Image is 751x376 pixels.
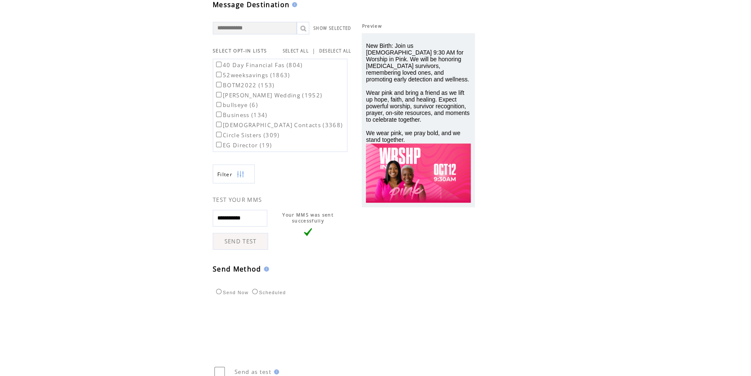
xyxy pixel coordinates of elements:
a: SELECT ALL [283,48,309,54]
label: bullseye (6) [214,101,258,109]
img: help.gif [289,2,297,7]
label: 52weeksavings (1863) [214,71,290,79]
input: Circle Sisters (309) [216,132,222,137]
input: bullseye (6) [216,102,222,107]
input: Send Now [216,289,222,294]
a: DESELECT ALL [319,48,351,54]
label: Business (134) [214,111,268,119]
label: [DEMOGRAPHIC_DATA] Contacts (3368) [214,121,343,129]
input: BOTM2022 (153) [216,82,222,87]
img: filters.png [237,165,244,184]
input: EG Director (19) [216,142,222,147]
span: SELECT OPT-IN LISTS [213,48,267,54]
input: [DEMOGRAPHIC_DATA] Contacts (3368) [216,122,222,127]
label: EGC Commitment Card (163) [214,151,310,159]
a: SHOW SELECTED [313,26,351,31]
span: TEST YOUR MMS [213,196,262,204]
span: Send as test [235,368,271,376]
label: EG Director (19) [214,141,272,149]
img: help.gif [271,369,279,374]
input: Scheduled [252,289,258,294]
label: Scheduled [250,290,286,295]
input: Business (134) [216,112,222,117]
label: Circle Sisters (309) [214,131,280,139]
img: vLarge.png [304,228,312,236]
img: help.gif [261,266,269,272]
input: [PERSON_NAME] Wedding (1952) [216,92,222,97]
a: Filter [213,164,255,183]
a: SEND TEST [213,233,268,250]
label: 40 Day Financial Fas (804) [214,61,303,69]
span: Your MMS was sent successfully [282,212,334,224]
label: BOTM2022 (153) [214,81,275,89]
label: [PERSON_NAME] Wedding (1952) [214,91,322,99]
input: 40 Day Financial Fas (804) [216,62,222,67]
span: Show filters [217,171,232,178]
input: 52weeksavings (1863) [216,72,222,77]
span: Preview [362,23,381,29]
span: | [312,47,316,55]
span: Send Method [213,264,261,274]
label: Send Now [214,290,248,295]
span: New Birth: Join us [DEMOGRAPHIC_DATA] 9:30 AM for Worship in Pink. We will be honoring [MEDICAL_D... [366,42,469,143]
